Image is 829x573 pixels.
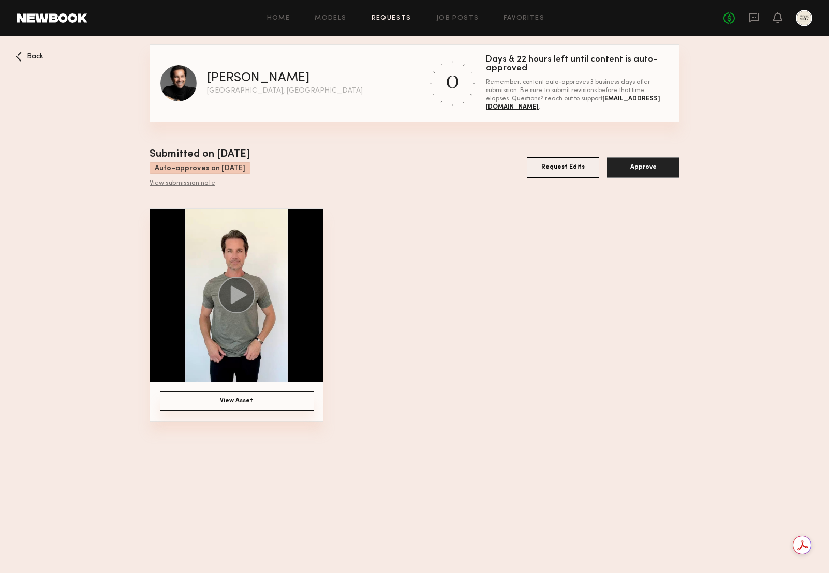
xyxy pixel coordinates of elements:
div: Auto-approves on [DATE] [150,162,250,174]
button: Request Edits [527,157,599,178]
a: Home [267,15,290,22]
div: [GEOGRAPHIC_DATA], [GEOGRAPHIC_DATA] [207,87,363,95]
a: Job Posts [436,15,479,22]
div: Days & 22 hours left until content is auto-approved [486,55,669,73]
a: Models [315,15,346,22]
img: Bobby V profile picture. [160,65,197,101]
div: View submission note [150,179,250,188]
a: Favorites [504,15,544,22]
span: Back [27,53,43,61]
div: [PERSON_NAME] [207,72,309,85]
div: 0 [446,63,460,94]
div: Remember, content auto-approves 3 business days after submission. Be sure to submit revisions bef... [486,78,669,111]
div: Submitted on [DATE] [150,147,250,162]
a: Requests [372,15,411,22]
img: Asset [150,209,323,382]
button: View Asset [160,391,314,411]
button: Approve [607,157,679,178]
